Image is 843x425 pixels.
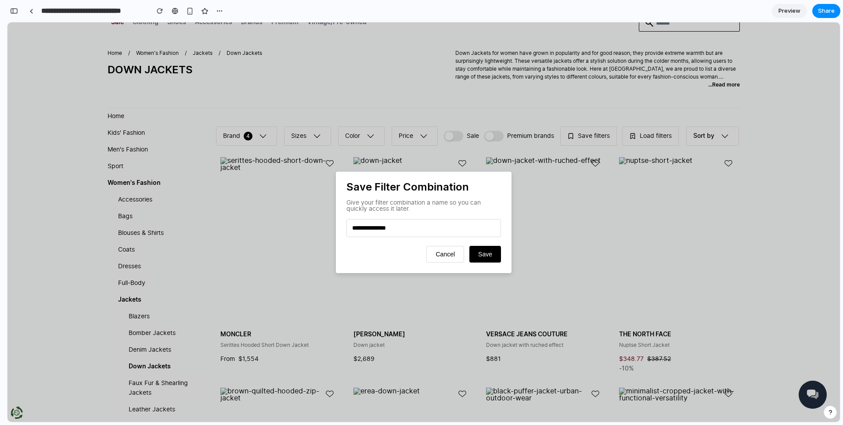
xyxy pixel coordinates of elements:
span: Share [818,7,835,15]
span: Cancel [428,228,447,235]
h2: Save Filter Combination [339,160,494,170]
span: Save [471,228,485,235]
a: Preview [772,4,807,18]
p: Give your filter combination a name so you can quickly access it later. [339,177,494,190]
button: Share [812,4,840,18]
button: Cancel [419,223,457,240]
span: Preview [778,7,800,15]
button: Save [462,223,494,240]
